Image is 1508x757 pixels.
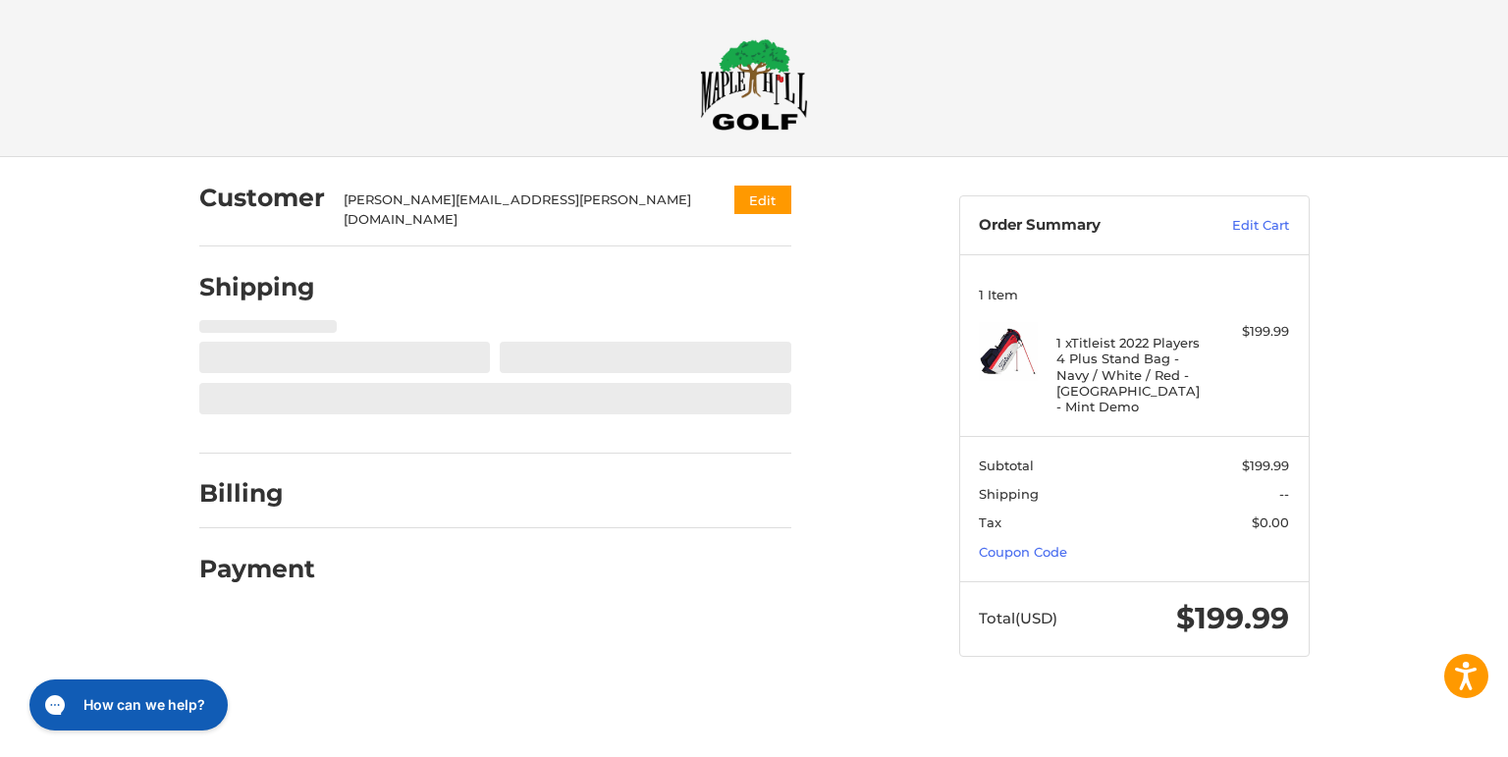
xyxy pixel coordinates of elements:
span: $199.99 [1242,458,1289,473]
span: Tax [979,514,1001,530]
h2: Billing [199,478,314,509]
h2: Shipping [199,272,315,302]
img: Maple Hill Golf [700,38,808,131]
span: $0.00 [1252,514,1289,530]
div: $199.99 [1212,322,1289,342]
h3: 1 Item [979,287,1289,302]
span: Total (USD) [979,609,1057,627]
h2: Customer [199,183,325,213]
span: Subtotal [979,458,1034,473]
h4: 1 x Titleist 2022 Players 4 Plus Stand Bag - Navy / White / Red - [GEOGRAPHIC_DATA] - Mint Demo [1056,335,1207,414]
button: Edit [734,186,791,214]
span: -- [1279,486,1289,502]
iframe: Gorgias live chat messenger [20,673,233,737]
a: Edit Cart [1190,216,1289,236]
h2: Payment [199,554,315,584]
h3: Order Summary [979,216,1190,236]
a: Coupon Code [979,544,1067,560]
span: $199.99 [1176,600,1289,636]
span: Shipping [979,486,1039,502]
div: [PERSON_NAME][EMAIL_ADDRESS][PERSON_NAME][DOMAIN_NAME] [344,190,696,229]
